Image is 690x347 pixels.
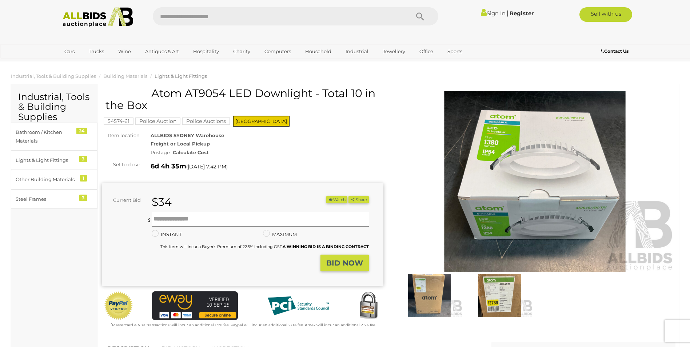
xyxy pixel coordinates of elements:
strong: Freight or Local Pickup [151,141,210,147]
b: Contact Us [601,48,629,54]
a: Trucks [84,45,109,57]
a: Contact Us [601,47,630,55]
div: Lights & Light Fittings [16,156,76,164]
button: Search [402,7,438,25]
a: [GEOGRAPHIC_DATA] [60,57,121,69]
a: Industrial [341,45,373,57]
img: Atom AT9054 LED Downlight - Total 10 in the Box [466,274,533,317]
a: Building Materials [103,73,147,79]
a: Register [510,10,534,17]
label: MAXIMUM [263,230,297,239]
span: [GEOGRAPHIC_DATA] [233,116,290,127]
a: Lights & Light Fittings [155,73,207,79]
div: Bathroom / Kitchen Materials [16,128,76,145]
a: Hospitality [188,45,224,57]
b: A WINNING BID IS A BINDING CONTRACT [283,244,369,249]
mark: Police Auctions [182,117,230,125]
small: This Item will incur a Buyer's Premium of 22.5% including GST. [160,244,369,249]
strong: Calculate Cost [173,149,209,155]
div: 3 [79,156,87,162]
div: Set to close [96,160,145,169]
a: Office [415,45,438,57]
a: 54574-61 [104,118,133,124]
button: BID NOW [320,255,369,272]
img: Secured by Rapid SSL [354,291,383,320]
a: Bathroom / Kitchen Materials 24 [11,123,98,151]
button: Watch [326,196,347,204]
img: Allbids.com.au [59,7,137,27]
a: Lights & Light Fittings 3 [11,151,98,170]
a: Steel Frames 3 [11,190,98,209]
div: Postage - [151,148,383,157]
img: Official PayPal Seal [104,291,133,320]
img: eWAY Payment Gateway [152,291,238,320]
h2: Industrial, Tools & Building Supplies [18,92,91,122]
div: Other Building Materials [16,175,76,184]
img: Atom AT9054 LED Downlight - Total 10 in the Box [394,91,676,272]
small: Mastercard & Visa transactions will incur an additional 1.9% fee. Paypal will incur an additional... [111,323,376,327]
div: Item location [96,131,145,140]
a: Charity [228,45,255,57]
a: Police Auction [135,118,180,124]
a: Sports [443,45,467,57]
a: Other Building Materials 1 [11,170,98,189]
span: [DATE] 7:42 PM [188,163,226,170]
img: PCI DSS compliant [262,291,335,320]
a: Industrial, Tools & Building Supplies [11,73,96,79]
div: Current Bid [102,196,146,204]
h1: Atom AT9054 LED Downlight - Total 10 in the Box [105,87,382,111]
mark: Police Auction [135,117,180,125]
a: Computers [260,45,296,57]
a: Antiques & Art [140,45,184,57]
strong: 6d 4h 35m [151,162,186,170]
a: Police Auctions [182,118,230,124]
button: Share [348,196,368,204]
strong: BID NOW [326,259,363,267]
div: 3 [79,195,87,201]
mark: 54574-61 [104,117,133,125]
a: Household [300,45,336,57]
img: Atom AT9054 LED Downlight - Total 10 in the Box [396,274,463,317]
a: Cars [60,45,79,57]
label: INSTANT [152,230,182,239]
a: Sign In [481,10,506,17]
a: Wine [113,45,136,57]
div: 1 [80,175,87,182]
strong: ALLBIDS SYDNEY Warehouse [151,132,224,138]
span: ( ) [186,164,228,169]
strong: $34 [152,195,172,209]
div: Steel Frames [16,195,76,203]
span: | [507,9,508,17]
div: 24 [76,128,87,134]
a: Sell with us [579,7,632,22]
a: Jewellery [378,45,410,57]
li: Watch this item [326,196,347,204]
